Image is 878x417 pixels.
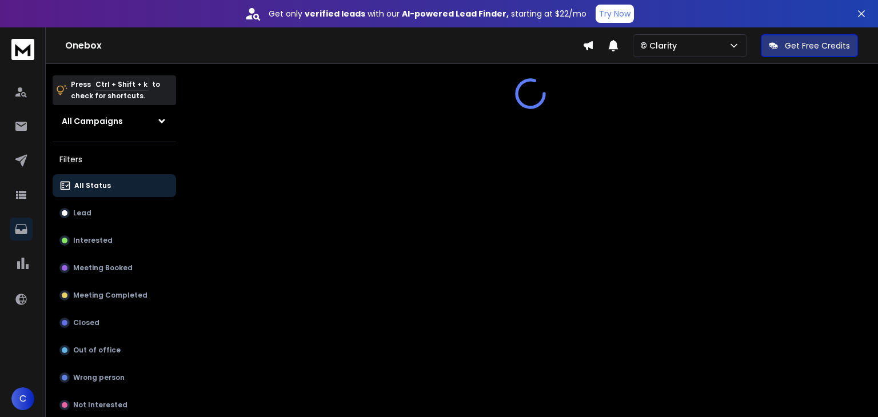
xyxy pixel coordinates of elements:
[53,174,176,197] button: All Status
[599,8,630,19] p: Try Now
[11,387,34,410] button: C
[305,8,365,19] strong: verified leads
[73,400,127,410] p: Not Interested
[11,39,34,60] img: logo
[53,229,176,252] button: Interested
[65,39,582,53] h1: Onebox
[53,366,176,389] button: Wrong person
[640,40,681,51] p: © Clarity
[761,34,858,57] button: Get Free Credits
[73,346,121,355] p: Out of office
[53,339,176,362] button: Out of office
[53,311,176,334] button: Closed
[73,209,91,218] p: Lead
[73,263,133,272] p: Meeting Booked
[269,8,586,19] p: Get only with our starting at $22/mo
[74,181,111,190] p: All Status
[785,40,850,51] p: Get Free Credits
[73,291,147,300] p: Meeting Completed
[73,236,113,245] p: Interested
[53,394,176,416] button: Not Interested
[53,284,176,307] button: Meeting Completed
[94,78,149,91] span: Ctrl + Shift + k
[53,151,176,167] h3: Filters
[53,110,176,133] button: All Campaigns
[53,202,176,224] button: Lead
[73,373,125,382] p: Wrong person
[62,115,123,127] h1: All Campaigns
[596,5,634,23] button: Try Now
[71,79,160,102] p: Press to check for shortcuts.
[53,256,176,279] button: Meeting Booked
[73,318,99,327] p: Closed
[402,8,509,19] strong: AI-powered Lead Finder,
